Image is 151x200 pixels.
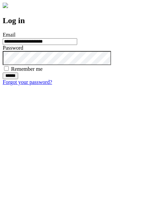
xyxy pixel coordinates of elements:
[3,79,52,85] a: Forgot your password?
[3,45,23,51] label: Password
[3,16,148,25] h2: Log in
[3,32,15,38] label: Email
[11,66,43,72] label: Remember me
[3,3,8,8] img: logo-4e3dc11c47720685a147b03b5a06dd966a58ff35d612b21f08c02c0306f2b779.png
